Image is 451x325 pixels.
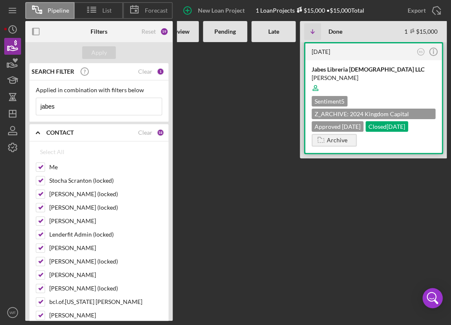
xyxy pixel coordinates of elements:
[48,7,69,14] span: Pipeline
[138,68,152,75] div: Clear
[157,68,164,75] div: 1
[312,121,363,132] div: Approved [DATE]
[312,65,435,74] div: Jabes Libreria [DEMOGRAPHIC_DATA] LLC
[312,48,330,55] time: 2024-09-17 04:06
[82,46,116,59] button: Apply
[36,87,162,93] div: Applied in combination with filters below
[160,27,168,36] div: 19
[49,203,162,212] label: [PERSON_NAME] (locked)
[328,28,342,35] b: Done
[312,109,435,119] div: Z_ARCHIVE: 2024 Kingdom Capital Network Application- Spanish $15,000
[312,134,357,147] button: Archive
[419,50,423,53] text: RS
[141,28,156,35] div: Reset
[164,28,189,35] b: In Review
[256,7,364,14] div: 1 Loan Projects • $15,000 Total
[49,284,162,293] label: [PERSON_NAME] (locked)
[327,134,347,147] div: Archive
[49,244,162,252] label: [PERSON_NAME]
[49,217,162,225] label: [PERSON_NAME]
[366,121,408,132] div: Closed [DATE]
[312,96,347,107] div: Sentiment 5
[304,42,443,154] a: [DATE]RSJabes Libreria [DEMOGRAPHIC_DATA] LLC[PERSON_NAME]Sentiment5Z_ARCHIVE: 2024 Kingdom Capit...
[415,46,427,58] button: RS
[408,2,426,19] div: Export
[91,46,107,59] div: Apply
[49,163,162,171] label: Me
[10,310,16,315] text: WF
[268,28,279,35] b: Late
[49,257,162,266] label: [PERSON_NAME] (locked)
[312,74,435,82] div: [PERSON_NAME]
[198,2,245,19] div: New Loan Project
[399,2,447,19] button: Export
[295,7,325,14] div: $15,000
[422,288,443,308] div: Open Intercom Messenger
[40,144,64,160] div: Select All
[138,129,152,136] div: Clear
[91,28,107,35] b: Filters
[157,129,164,136] div: 18
[49,176,162,185] label: Stocha Scranton (locked)
[145,7,168,14] span: Forecast
[36,144,69,160] button: Select All
[49,271,162,279] label: [PERSON_NAME]
[214,28,236,35] b: Pending
[102,7,112,14] span: List
[177,2,253,19] button: New Loan Project
[46,129,74,136] b: CONTACT
[49,230,162,239] label: Lenderfit Admin (locked)
[49,190,162,198] label: [PERSON_NAME] (locked)
[4,304,21,321] button: WF
[49,311,162,320] label: [PERSON_NAME]
[49,298,162,306] label: bcl.of.[US_STATE] [PERSON_NAME]
[404,28,438,35] div: 1 $15,000
[32,68,74,75] b: SEARCH FILTER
